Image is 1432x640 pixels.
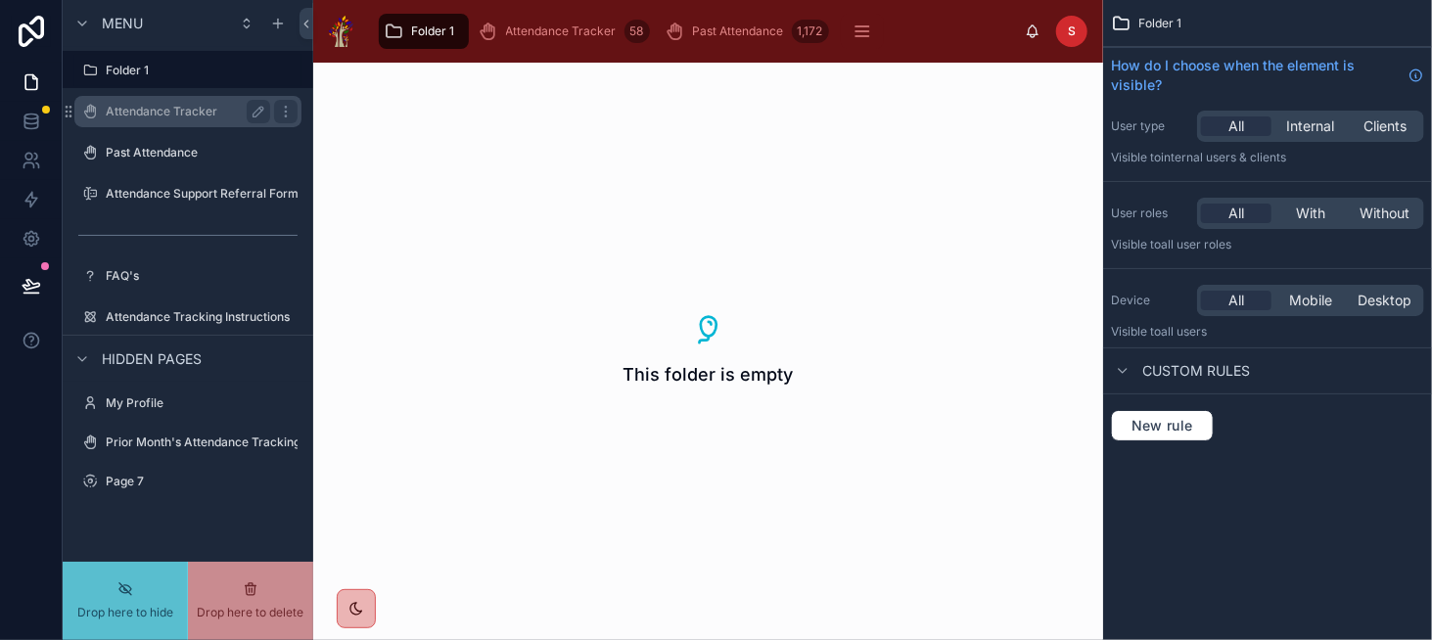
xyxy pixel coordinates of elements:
span: Folder 1 [412,23,455,39]
span: New rule [1124,417,1201,434]
label: User type [1111,118,1189,134]
span: Hidden pages [102,349,202,369]
a: Page 7 [74,466,301,497]
span: Menu [102,14,143,33]
span: Internal [1287,116,1335,136]
label: Prior Month's Attendance Tracking [106,434,300,450]
label: Folder 1 [106,63,290,78]
a: Prior Month's Attendance Tracking [74,427,301,458]
a: Attendance Support Referral Form [74,178,301,209]
a: Folder 1 [74,55,301,86]
span: Without [1361,204,1410,223]
label: User roles [1111,206,1189,221]
span: All [1228,291,1244,310]
div: 58 [624,20,650,43]
img: App logo [329,16,353,47]
span: How do I choose when the element is visible? [1111,56,1401,95]
span: This folder is empty [624,361,794,389]
button: New rule [1111,410,1214,441]
a: Past Attendance [74,137,301,168]
span: Custom rules [1142,361,1250,381]
label: Past Attendance [106,145,298,160]
span: Folder 1 [1138,16,1181,31]
p: Visible to [1111,237,1424,252]
span: Clients [1363,116,1407,136]
a: Attendance Tracking Instructions [74,301,301,333]
label: Attendance Tracker [106,104,262,119]
span: Drop here to delete [198,605,304,620]
a: Attendance Tracker58 [473,14,656,49]
label: My Profile [106,395,298,411]
a: Attendance Tracker [74,96,301,127]
label: FAQ's [106,268,298,284]
a: Past Attendance1,172 [660,14,835,49]
span: Past Attendance [693,23,784,39]
div: 1,172 [792,20,829,43]
a: Folder 1 [379,14,469,49]
span: All [1228,116,1244,136]
span: Drop here to hide [77,605,173,620]
span: Mobile [1289,291,1332,310]
label: Device [1111,293,1189,308]
a: FAQ's [74,260,301,292]
label: Attendance Support Referral Form [106,186,299,202]
label: Attendance Tracking Instructions [106,309,298,325]
span: All [1228,204,1244,223]
span: S [1068,23,1076,39]
span: Internal users & clients [1161,150,1286,164]
span: all users [1161,324,1207,339]
div: scrollable content [369,10,1025,53]
a: My Profile [74,388,301,419]
label: Page 7 [106,474,298,489]
p: Visible to [1111,150,1424,165]
span: Desktop [1359,291,1412,310]
a: How do I choose when the element is visible? [1111,56,1424,95]
p: Visible to [1111,324,1424,340]
span: All user roles [1161,237,1231,251]
span: Attendance Tracker [506,23,617,39]
span: With [1296,204,1325,223]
